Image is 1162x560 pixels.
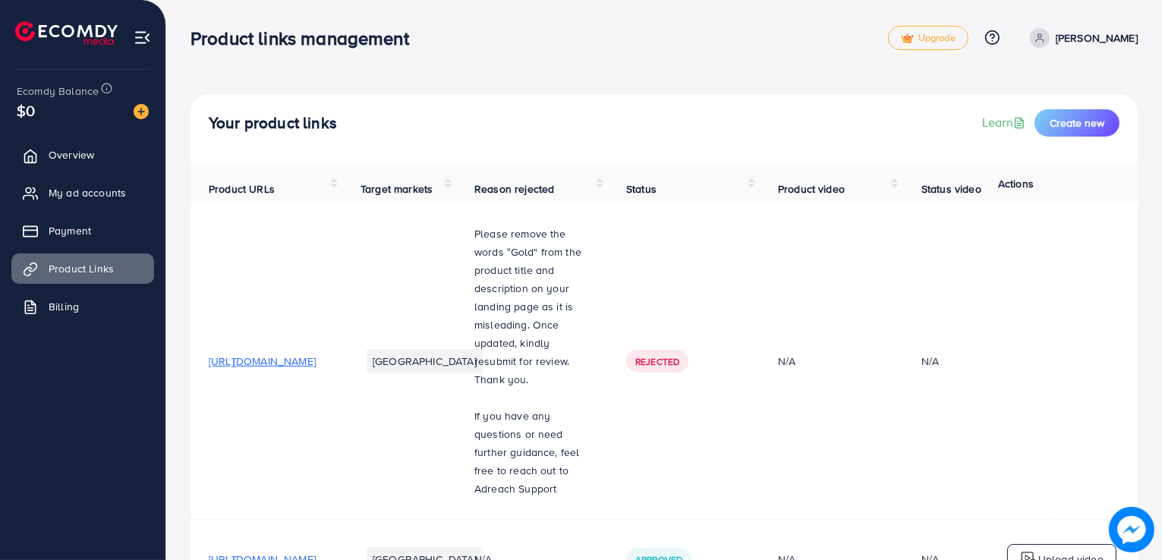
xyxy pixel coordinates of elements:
div: N/A [921,354,939,369]
span: My ad accounts [49,185,126,200]
p: If you have any questions or need further guidance, feel free to reach out to Adreach Support [474,407,590,498]
span: Rejected [635,355,679,368]
span: Product video [778,181,845,197]
a: Payment [11,216,154,246]
img: image [134,104,149,119]
p: Please remove the words “Gold" from the product title and description on your landing page as it ... [474,225,590,389]
span: Reason rejected [474,181,554,197]
span: Ecomdy Balance [17,83,99,99]
a: Product Links [11,253,154,284]
a: Billing [11,291,154,322]
span: Overview [49,147,94,162]
a: My ad accounts [11,178,154,208]
span: Actions [998,176,1034,191]
a: Learn [982,114,1028,131]
a: Overview [11,140,154,170]
span: Upgrade [901,33,956,44]
span: Billing [49,299,79,314]
span: Product URLs [209,181,275,197]
span: Payment [49,223,91,238]
div: N/A [778,354,885,369]
p: [PERSON_NAME] [1056,29,1138,47]
li: [GEOGRAPHIC_DATA] [367,349,483,373]
span: Product Links [49,261,114,276]
span: Target markets [361,181,433,197]
a: [PERSON_NAME] [1024,28,1138,48]
a: tickUpgrade [888,26,968,50]
span: [URL][DOMAIN_NAME] [209,354,316,369]
span: Status [626,181,657,197]
img: menu [134,29,151,46]
img: image [1113,511,1150,548]
button: Create new [1034,109,1119,137]
span: Create new [1050,115,1104,131]
img: tick [901,33,914,44]
img: logo [15,21,118,45]
span: $0 [17,99,35,121]
h3: Product links management [191,27,421,49]
h4: Your product links [209,114,337,133]
span: Status video [921,181,981,197]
